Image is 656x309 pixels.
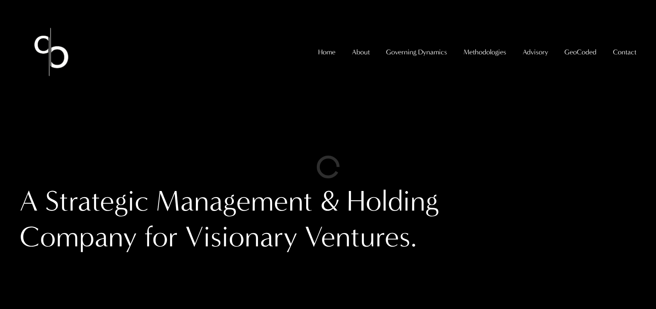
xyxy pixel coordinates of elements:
[613,46,636,58] span: Contact
[386,45,447,59] a: folder dropdown
[564,45,596,59] a: folder dropdown
[320,183,340,219] div: &
[305,219,417,255] div: Ventures.
[347,183,439,219] div: Holding
[523,46,548,58] span: Advisory
[318,45,335,59] a: Home
[523,45,548,59] a: folder dropdown
[45,183,148,219] div: Strategic
[156,183,313,219] div: Management
[386,46,447,58] span: Governing Dynamics
[185,219,298,255] div: Visionary
[20,20,83,84] img: Christopher Sanchez &amp; Co.
[20,183,38,219] div: A
[20,219,137,255] div: Company
[352,45,370,59] a: folder dropdown
[464,45,506,59] a: folder dropdown
[613,45,636,59] a: folder dropdown
[464,46,506,58] span: Methodologies
[144,219,178,255] div: for
[564,46,596,58] span: GeoCoded
[352,46,370,58] span: About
